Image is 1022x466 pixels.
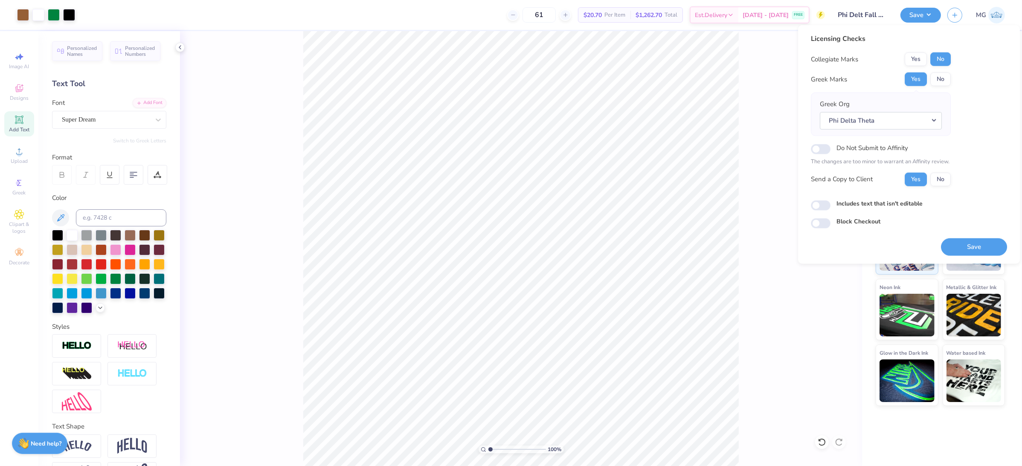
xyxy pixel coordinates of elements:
div: Color [52,193,166,203]
span: Glow in the Dark Ink [880,348,928,357]
span: Water based Ink [947,348,986,357]
span: $1,262.70 [636,11,662,20]
span: Greek [13,189,26,196]
span: Neon Ink [880,283,900,292]
span: [DATE] - [DATE] [743,11,789,20]
label: Do Not Submit to Affinity [836,142,908,153]
div: Text Tool [52,78,166,90]
input: Untitled Design [831,6,894,23]
img: 3d Illusion [62,367,92,381]
span: Image AI [9,63,29,70]
label: Greek Org [820,99,850,109]
strong: Need help? [31,440,62,448]
button: Yes [905,52,927,66]
button: No [930,52,951,66]
span: 100 % [548,446,562,453]
div: Licensing Checks [811,34,951,44]
img: Negative Space [117,369,147,379]
span: Personalized Names [67,45,97,57]
button: Switch to Greek Letters [113,137,166,144]
img: Shadow [117,341,147,351]
span: Est. Delivery [695,11,727,20]
button: No [930,172,951,186]
img: Stroke [62,341,92,351]
label: Block Checkout [836,217,880,226]
p: The changes are too minor to warrant an Affinity review. [811,158,951,166]
img: Neon Ink [880,294,935,336]
button: Yes [905,172,927,186]
button: Save [941,238,1007,255]
div: Add Font [133,98,166,108]
img: Metallic & Glitter Ink [947,294,1002,336]
button: Phi Delta Theta [820,112,942,129]
span: Clipart & logos [4,221,34,234]
input: – – [523,7,556,23]
img: Arch [117,438,147,454]
button: Save [900,8,941,23]
input: e.g. 7428 c [76,209,166,226]
div: Text Shape [52,422,166,431]
span: Designs [10,95,29,101]
span: $20.70 [584,11,602,20]
span: Personalized Numbers [125,45,155,57]
div: Format [52,153,167,162]
label: Includes text that isn't editable [836,199,923,208]
img: Arc [62,440,92,452]
span: Total [665,11,677,20]
span: Upload [11,158,28,165]
span: Per Item [604,11,625,20]
img: Mary Grace [988,7,1005,23]
span: Add Text [9,126,29,133]
span: FREE [794,12,803,18]
span: MG [976,10,986,20]
span: Metallic & Glitter Ink [947,283,997,292]
div: Greek Marks [811,75,847,84]
label: Font [52,98,65,108]
div: Send a Copy to Client [811,174,873,184]
img: Glow in the Dark Ink [880,359,935,402]
img: Free Distort [62,392,92,411]
div: Styles [52,322,166,332]
div: Collegiate Marks [811,55,858,64]
img: Water based Ink [947,359,1002,402]
button: Yes [905,72,927,86]
button: No [930,72,951,86]
span: Decorate [9,259,29,266]
a: MG [976,7,1005,23]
